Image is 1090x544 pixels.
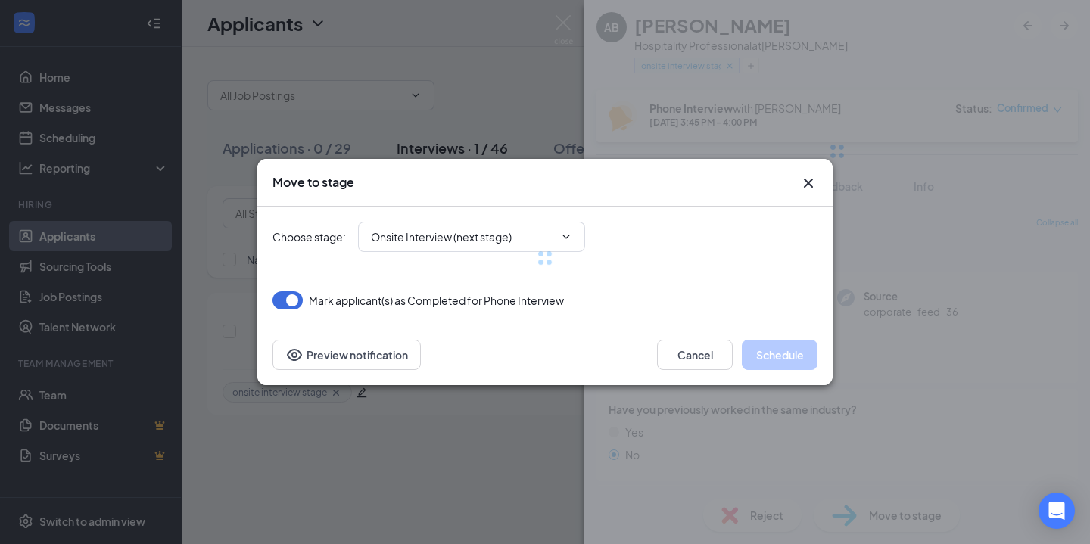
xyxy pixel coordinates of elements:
[742,340,817,370] button: Schedule
[1039,493,1075,529] div: Open Intercom Messenger
[799,174,817,192] svg: Cross
[272,174,354,191] h3: Move to stage
[657,340,733,370] button: Cancel
[799,174,817,192] button: Close
[272,340,421,370] button: Preview notificationEye
[285,346,304,364] svg: Eye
